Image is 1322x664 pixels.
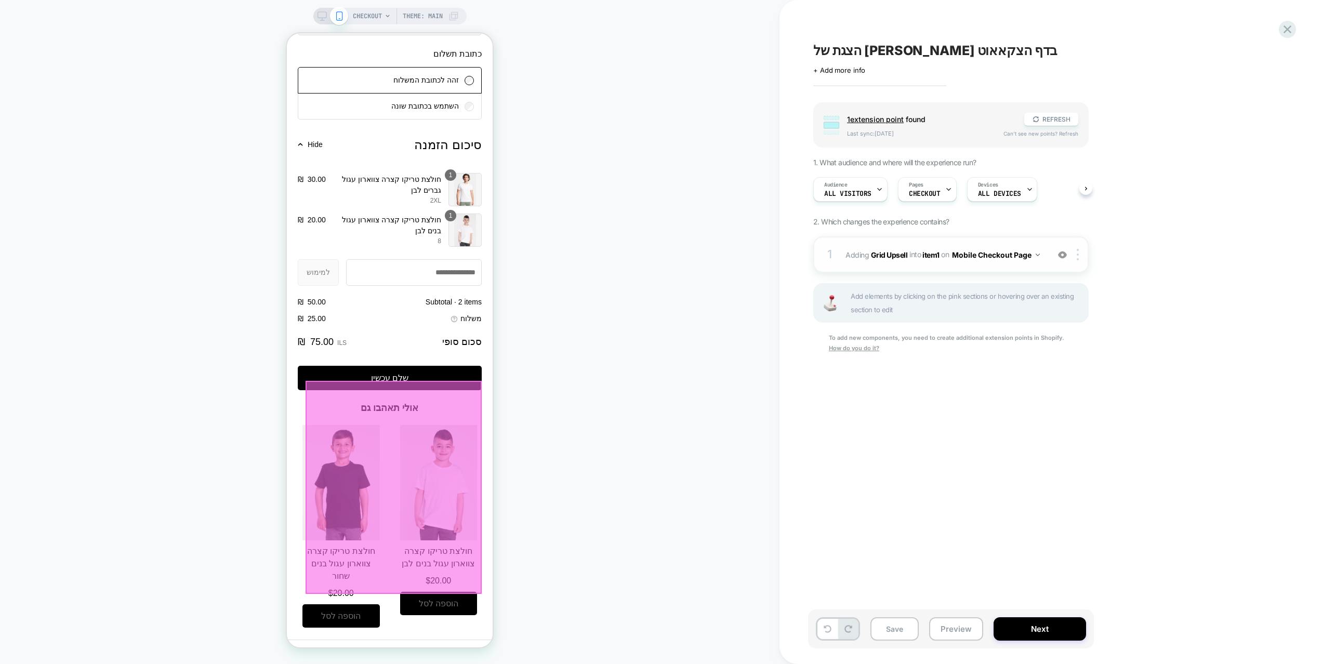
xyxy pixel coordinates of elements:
span: ‏30.00 ‏ ₪ [11,141,39,152]
span: CHECKOUT [353,8,382,24]
p: חולצת טריקו קצרה צווארון עגול גברים לבן [46,141,154,163]
span: ILS [50,306,60,313]
u: How do you do it? [829,344,879,352]
button: הוספה לסל [113,559,191,582]
span: + Add more info [813,66,865,74]
span: 1 [162,178,166,187]
div: 1 [825,244,835,265]
span: Can't see new points? Refresh [1003,130,1078,137]
p: 2XL [46,163,154,172]
button: Mobile Checkout Page [952,247,1040,262]
button: שלם עכשיו [11,333,195,357]
span: הוספה לסל [132,566,171,575]
span: ‏50.00 ‏ ₪ [11,264,39,273]
img: down arrow [1036,254,1040,256]
p: חולצת טריקו קצרה צווארון עגול בנים לבן [46,181,154,203]
img: חולצת טריקו קצרה צווארון עגול גברים לבן [162,140,195,173]
span: 1 [162,137,166,147]
span: Theme: MAIN [403,8,443,24]
span: הוספה לסל [34,578,74,587]
span: ALL DEVICES [978,190,1021,197]
div: To add new components, you need to create additional extension points in Shopify. [813,333,1089,354]
span: found [847,115,1014,124]
span: ‏25.00 ‏ ₪ [11,281,39,289]
span: CHECKOUT [909,190,941,197]
span: $20.00 [42,554,67,566]
span: הצגת של [PERSON_NAME] בדף הצקאאוט [813,43,1057,58]
button: Next [994,617,1086,641]
strong: סכום סופי [155,303,195,314]
label: זהה לכתובת המשלוח [107,43,172,51]
span: INTO [909,250,921,259]
strong: ‏75.00 ‏ ₪ [11,302,47,316]
span: 1. What audience and where will the experience run? [813,158,976,167]
span: Adding [845,250,908,259]
button: הוספה לסל [16,571,93,594]
span: משלוח [174,280,195,291]
p: 8 [46,203,154,213]
span: Last sync: [DATE] [847,130,993,137]
span: Add elements by clicking on the pink sections or hovering over an existing section to edit [851,289,1082,316]
span: Audience [824,181,848,189]
span: on [941,248,949,261]
span: ‏20.00 ‏ ₪ [11,181,39,192]
button: REFRESH [1024,113,1078,126]
button: Save [870,617,919,641]
b: Grid Upsell [871,250,908,259]
span: Pages [909,181,923,189]
span: All Visitors [824,190,871,197]
button: Preview [929,617,983,641]
span: Hide [21,107,36,115]
img: close [1077,249,1079,260]
span: אולי תאהבו גם [74,369,131,380]
span: חולצת טריקו קצרה צווארון עגול בנים שחור [20,513,88,547]
span: Subtotal · 2 items [139,264,195,273]
span: $20.00 [139,541,164,554]
label: השתמש בכתובת שונה [104,69,172,77]
img: חולצת טריקו קצרה צווארון עגול בנים לבן [162,180,195,214]
button: סיכום הזמנהHide [11,103,195,130]
span: חולצת טריקו קצרה צווארון עגול בנים לבן [115,513,188,535]
span: Devices [978,181,998,189]
img: crossed eye [1058,250,1067,259]
span: 2. Which changes the experience contains? [813,217,949,226]
span: item1 [922,250,940,259]
img: Joystick [819,295,840,311]
span: 1 extension point [847,115,904,124]
section: Shopping cart [11,136,195,215]
h2: סיכום הזמנה [127,103,195,119]
h3: כתובת תשלום [11,16,195,26]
